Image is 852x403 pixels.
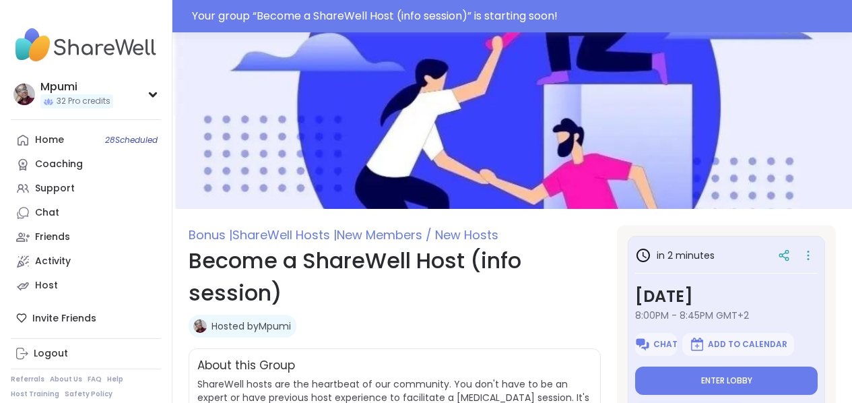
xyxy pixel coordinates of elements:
[11,225,161,249] a: Friends
[35,158,83,171] div: Coaching
[172,32,852,209] img: Become a ShareWell Host (info session) cover image
[232,226,337,243] span: ShareWell Hosts |
[35,230,70,244] div: Friends
[57,96,110,107] span: 32 Pro credits
[65,390,112,399] a: Safety Policy
[635,284,818,309] h3: [DATE]
[35,279,58,292] div: Host
[634,336,651,352] img: ShareWell Logomark
[34,347,68,361] div: Logout
[35,255,71,268] div: Activity
[11,390,59,399] a: Host Training
[211,319,291,333] a: Hosted byMpumi
[107,375,123,384] a: Help
[50,375,82,384] a: About Us
[35,133,64,147] div: Home
[11,201,161,225] a: Chat
[11,375,44,384] a: Referrals
[189,245,601,309] h1: Become a ShareWell Host (info session)
[11,342,161,366] a: Logout
[11,152,161,177] a: Coaching
[708,339,787,350] span: Add to Calendar
[40,80,113,94] div: Mpumi
[635,367,818,395] button: Enter lobby
[11,177,161,201] a: Support
[635,247,715,263] h3: in 2 minutes
[689,336,705,352] img: ShareWell Logomark
[105,135,158,146] span: 28 Scheduled
[11,22,161,69] img: ShareWell Nav Logo
[11,128,161,152] a: Home28Scheduled
[11,249,161,274] a: Activity
[193,319,207,333] img: Mpumi
[337,226,498,243] span: New Members / New Hosts
[197,357,295,375] h2: About this Group
[653,339,678,350] span: Chat
[11,306,161,330] div: Invite Friends
[682,333,794,356] button: Add to Calendar
[88,375,102,384] a: FAQ
[192,8,844,24] div: Your group “ Become a ShareWell Host (info session) ” is starting soon!
[13,84,35,105] img: Mpumi
[701,375,752,386] span: Enter lobby
[11,274,161,298] a: Host
[635,333,677,356] button: Chat
[635,309,818,322] span: 8:00PM - 8:45PM GMT+2
[35,182,75,195] div: Support
[35,206,59,220] div: Chat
